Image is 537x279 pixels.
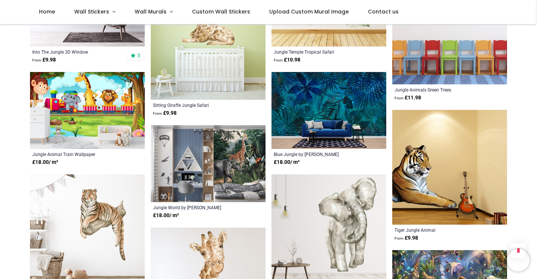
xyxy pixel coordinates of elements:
span: From [153,111,162,115]
a: Jungle World by [PERSON_NAME] [153,204,241,210]
strong: £ 18.00 / m² [274,159,300,166]
span: Wall Stickers [74,8,109,15]
span: 5 [137,52,140,59]
strong: £ 9.98 [394,234,418,242]
span: Custom Wall Stickers [192,8,250,15]
span: Contact us [368,8,399,15]
strong: £ 18.00 / m² [153,212,179,219]
img: Jungle World Wall Mural by Uta Naumann [151,125,265,202]
span: From [274,58,283,62]
strong: £ 9.98 [153,109,177,117]
span: Home [39,8,55,15]
a: Blue Jungle by [PERSON_NAME] [274,151,362,157]
span: From [32,58,41,62]
a: Into The Jungle 3D Window [32,49,120,55]
img: Jungle Animal Train Wall Mural Wallpaper [30,72,145,149]
strong: £ 11.98 [394,94,421,102]
strong: £ 18.00 / m² [32,159,58,166]
iframe: Brevo live chat [507,249,529,271]
img: Blue Jungle Wall Mural by Andrea Haase [271,72,386,149]
a: Sitting Giraffe Jungle Safari [153,102,241,108]
span: Upload Custom Mural Image [269,8,349,15]
span: From [394,96,403,100]
a: Jungle Temple Tropical Safari [274,49,362,55]
a: Jungle Animal Train Wallpaper [32,151,120,157]
span: Wall Murals [135,8,166,15]
img: Tiger Jungle Animal Wall Sticker [392,110,507,225]
span: From [394,236,403,240]
a: Jungle Animals Green Trees [394,87,483,93]
strong: £ 9.98 [32,56,56,64]
a: Tiger Jungle Animal [394,227,483,233]
strong: £ 10.98 [274,56,300,64]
